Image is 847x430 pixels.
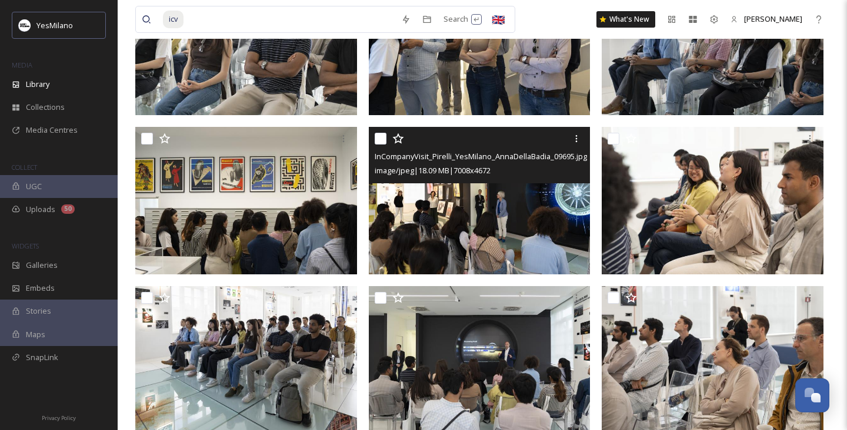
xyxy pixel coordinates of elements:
[369,126,591,274] img: InCompanyVisit_Pirelli_YesMilano_AnnaDellaBadia_09695.jpg
[375,151,587,162] span: InCompanyVisit_Pirelli_YesMilano_AnnaDellaBadia_09695.jpg
[26,305,51,317] span: Stories
[26,283,55,294] span: Embeds
[26,260,58,271] span: Galleries
[725,8,808,31] a: [PERSON_NAME]
[744,14,802,24] span: [PERSON_NAME]
[12,163,37,172] span: COLLECT
[19,19,31,31] img: Logo%20YesMilano%40150x.png
[12,61,32,69] span: MEDIA
[26,204,55,215] span: Uploads
[26,352,58,363] span: SnapLink
[42,410,76,424] a: Privacy Policy
[135,126,357,274] img: InCompanyVisit_Pirelli_YesMilano_AnnaDellaBadia_09819.jpg
[26,79,49,90] span: Library
[26,102,65,113] span: Collections
[42,414,76,422] span: Privacy Policy
[795,378,829,412] button: Open Chat
[488,9,509,30] div: 🇬🇧
[596,11,655,28] a: What's New
[26,181,42,192] span: UGC
[163,11,184,28] span: icv
[36,20,73,31] span: YesMilano
[602,126,823,274] img: InCompanyVisit_Pirelli_YesMilano_AnnaDellaBadia_09750.jpg
[12,241,39,250] span: WIDGETS
[26,329,45,340] span: Maps
[438,8,488,31] div: Search
[61,204,75,214] div: 50
[26,125,78,136] span: Media Centres
[375,165,491,176] span: image/jpeg | 18.09 MB | 7008 x 4672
